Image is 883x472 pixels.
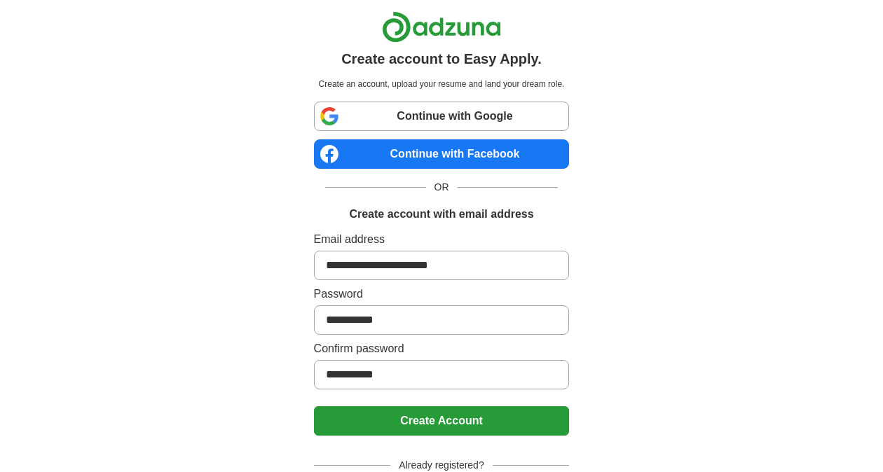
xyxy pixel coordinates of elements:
[314,139,570,169] a: Continue with Facebook
[349,206,533,223] h1: Create account with email address
[314,231,570,248] label: Email address
[314,102,570,131] a: Continue with Google
[341,48,542,69] h1: Create account to Easy Apply.
[314,340,570,357] label: Confirm password
[426,180,458,195] span: OR
[382,11,501,43] img: Adzuna logo
[314,286,570,303] label: Password
[317,78,567,90] p: Create an account, upload your resume and land your dream role.
[314,406,570,436] button: Create Account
